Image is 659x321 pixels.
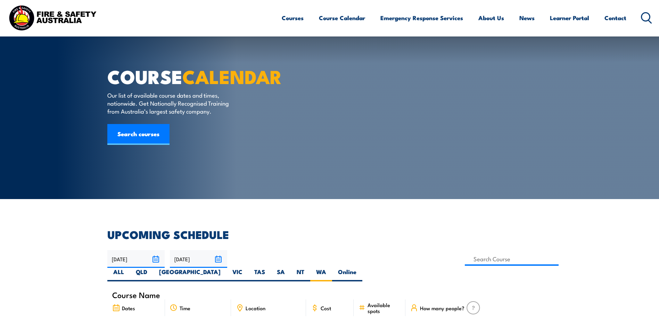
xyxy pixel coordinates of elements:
a: Search courses [107,124,170,145]
h1: COURSE [107,68,279,84]
label: TAS [248,268,271,281]
span: Dates [122,305,135,311]
label: WA [310,268,332,281]
span: Cost [321,305,331,311]
label: QLD [130,268,153,281]
input: From date [107,250,165,268]
a: News [519,9,535,27]
label: [GEOGRAPHIC_DATA] [153,268,226,281]
a: Emergency Response Services [380,9,463,27]
a: Learner Portal [550,9,589,27]
span: Course Name [112,292,160,298]
a: Contact [604,9,626,27]
a: Courses [282,9,304,27]
label: NT [291,268,310,281]
label: SA [271,268,291,281]
label: Online [332,268,362,281]
input: Search Course [465,252,559,266]
a: Course Calendar [319,9,365,27]
h2: UPCOMING SCHEDULE [107,229,552,239]
span: Available spots [368,302,401,314]
span: Time [180,305,190,311]
strong: CALENDAR [182,61,282,90]
span: How many people? [420,305,464,311]
span: Location [246,305,265,311]
a: About Us [478,9,504,27]
input: To date [170,250,227,268]
label: ALL [107,268,130,281]
p: Our list of available course dates and times, nationwide. Get Nationally Recognised Training from... [107,91,234,115]
label: VIC [226,268,248,281]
